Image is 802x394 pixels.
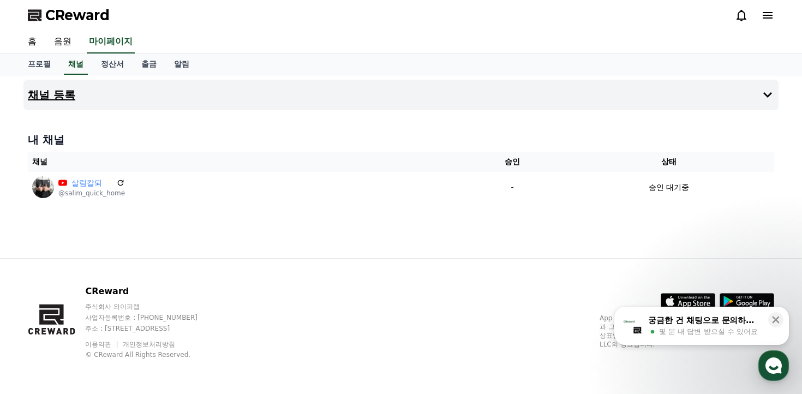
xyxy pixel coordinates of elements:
[71,177,112,189] a: 살림칼퇴
[165,54,198,75] a: 알림
[64,54,88,75] a: 채널
[23,80,779,110] button: 채널 등록
[3,303,72,331] a: 홈
[85,313,218,322] p: 사업자등록번호 : [PHONE_NUMBER]
[19,54,59,75] a: 프로필
[19,31,45,53] a: 홈
[58,189,125,198] p: @salim_quick_home
[141,303,210,331] a: 설정
[461,152,564,172] th: 승인
[465,182,559,193] p: -
[649,182,689,193] p: 승인 대기중
[85,324,218,333] p: 주소 : [STREET_ADDRESS]
[92,54,133,75] a: 정산서
[87,31,135,53] a: 마이페이지
[28,132,774,147] h4: 내 채널
[169,320,182,329] span: 설정
[85,341,119,348] a: 이용약관
[45,7,110,24] span: CReward
[564,152,774,172] th: 상태
[28,7,110,24] a: CReward
[85,302,218,311] p: 주식회사 와이피랩
[100,320,113,329] span: 대화
[85,285,218,298] p: CReward
[72,303,141,331] a: 대화
[85,350,218,359] p: © CReward All Rights Reserved.
[28,152,461,172] th: 채널
[34,320,41,329] span: 홈
[133,54,165,75] a: 출금
[28,89,75,101] h4: 채널 등록
[45,31,80,53] a: 음원
[32,176,54,198] img: 살림칼퇴
[123,341,175,348] a: 개인정보처리방침
[600,314,774,349] p: App Store, iCloud, iCloud Drive 및 iTunes Store는 미국과 그 밖의 나라 및 지역에서 등록된 Apple Inc.의 서비스 상표입니다. Goo...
